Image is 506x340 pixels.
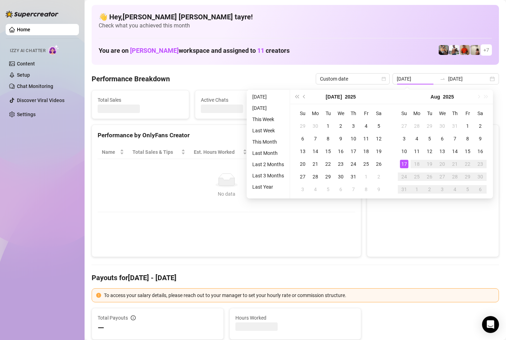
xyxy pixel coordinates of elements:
span: to [440,76,445,82]
div: Est. Hours Worked [194,148,241,156]
span: Total Sales [98,96,183,104]
span: Chat Conversion [302,148,346,156]
span: swap-right [440,76,445,82]
h4: Payouts for [DATE] - [DATE] [92,273,499,283]
div: Open Intercom Messenger [482,316,499,333]
a: Home [17,27,30,32]
span: Active Chats [201,96,286,104]
img: AI Chatter [48,45,59,55]
input: Start date [397,75,437,83]
span: Name [102,148,118,156]
span: + 7 [483,46,489,54]
img: Ralphy [470,45,480,55]
span: Check what you achieved this month [99,22,492,30]
img: George [439,45,449,55]
th: Chat Conversion [298,145,356,159]
h4: Performance Breakdown [92,74,170,84]
span: 11 [257,47,264,54]
span: — [98,322,104,334]
span: [PERSON_NAME] [130,47,179,54]
img: logo-BBDzfeDw.svg [6,11,58,18]
span: Messages Sent [304,96,390,104]
input: End date [448,75,488,83]
img: Justin [460,45,470,55]
a: Content [17,61,35,67]
span: Sales / Hour [255,148,288,156]
span: calendar [382,77,386,81]
span: Total Sales & Tips [132,148,180,156]
div: Sales by OnlyFans Creator [373,131,493,140]
img: JUSTIN [449,45,459,55]
th: Total Sales & Tips [128,145,190,159]
span: info-circle [131,315,136,320]
span: Hours Worked [235,314,356,322]
a: Setup [17,72,30,78]
span: Custom date [320,74,385,84]
a: Settings [17,112,36,117]
a: Discover Viral Videos [17,97,64,103]
div: Performance by OnlyFans Creator [98,131,355,140]
th: Sales / Hour [251,145,298,159]
span: Izzy AI Chatter [10,48,45,54]
span: Total Payouts [98,314,128,322]
h4: 👋 Hey, [PERSON_NAME] [PERSON_NAME] tayre ! [99,12,492,22]
a: Chat Monitoring [17,83,53,89]
h1: You are on workspace and assigned to creators [99,47,290,55]
div: No data [105,190,348,198]
th: Name [98,145,128,159]
span: exclamation-circle [96,293,101,298]
div: To access your salary details, please reach out to your manager to set your hourly rate or commis... [104,291,494,299]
